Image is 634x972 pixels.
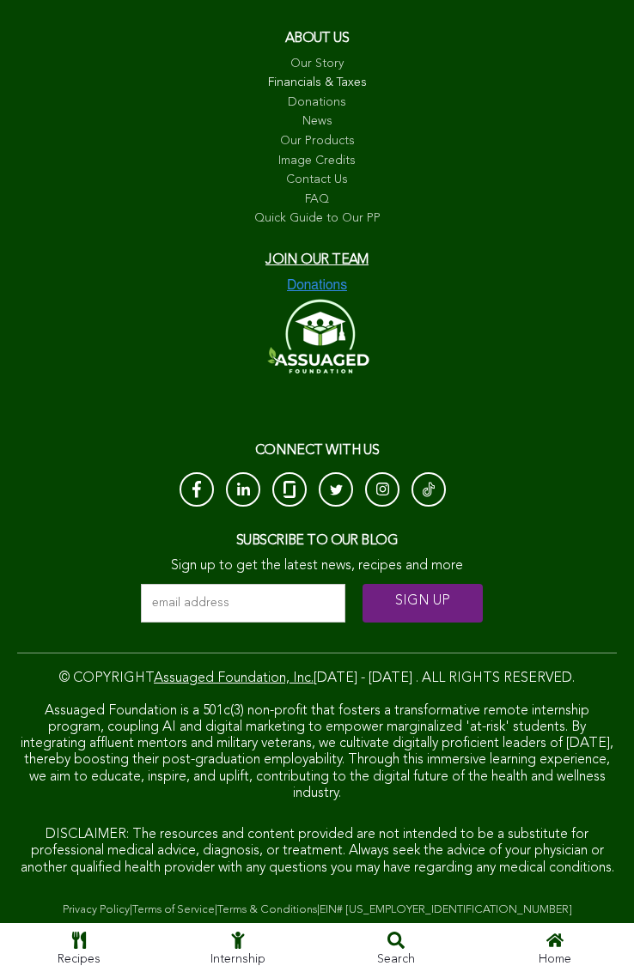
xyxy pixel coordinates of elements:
[9,949,150,970] div: Recipes
[285,32,350,46] span: About us
[423,481,435,498] img: Tik-Tok-Icon
[217,904,317,915] a: Terms & Conditions
[159,923,318,972] a: Internship
[26,94,608,112] a: Donations
[132,904,215,915] a: Terms of Service
[485,949,626,970] div: Home
[26,56,608,73] a: Our Story
[26,210,608,228] a: Quick Guide to Our PP
[141,528,493,554] h3: Subscribe to our blog
[26,172,608,189] a: Contact Us
[317,923,476,972] a: Search
[63,904,130,915] a: Privacy Policy
[26,75,608,92] a: Financials & Taxes
[17,902,617,919] div: | | |
[283,481,296,498] img: glassdoor_White
[21,828,614,874] span: DISCLAIMER: The resources and content provided are not intended to be a substitute for profession...
[363,584,483,623] input: SIGN UP
[287,277,347,293] img: Donations
[326,949,467,970] div: Search
[141,558,493,574] p: Sign up to get the latest news, recipes and more
[26,153,608,170] a: Image Credits
[26,113,608,131] a: News
[26,133,608,150] a: Our Products
[59,671,575,685] span: © COPYRIGHT [DATE] - [DATE] . ALL RIGHTS RESERVED.
[320,904,572,915] a: EIN# [US_EMPLOYER_IDENTIFICATION_NUMBER]
[264,294,370,379] img: Assuaged-Foundation-Logo-White
[21,704,613,800] span: Assuaged Foundation is a 501c(3) non-profit that fosters a transformative remote internship progr...
[168,949,309,970] div: Internship
[154,671,314,685] a: Assuaged Foundation, Inc.
[548,847,634,929] iframe: Chat Widget
[255,444,380,458] span: CONNECT with us
[26,191,608,209] a: FAQ
[265,253,369,267] a: Join our team
[141,584,345,623] input: email address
